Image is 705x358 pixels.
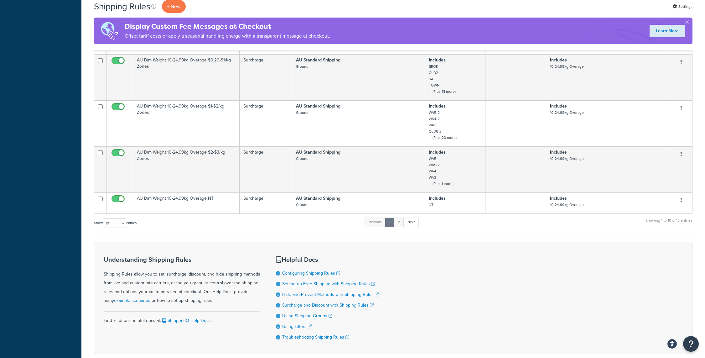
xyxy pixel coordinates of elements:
a: example scenarios [114,297,150,304]
div: Shipping Rules allow you to set, surcharge, discount, and hide shipping methods from live and cus... [104,256,260,305]
img: duties-banner-06bc72dcb5fe05cb3f9472aba00be2ae8eb53ab6f0d8bb03d382ba314ac3c341.png [94,18,125,44]
h1: Shipping Rules [94,0,150,13]
strong: Includes [550,195,567,202]
strong: Includes [429,195,446,202]
strong: Includes [550,103,567,109]
strong: Includes [429,103,446,109]
td: Surcharge [240,100,292,146]
a: Hide and Prevent Methods with Shipping Rules [282,291,379,298]
small: 10-24.99kg Overage [550,110,584,115]
strong: AU Standard Shipping [296,103,340,109]
td: Surcharge [240,54,292,100]
a: Settings [673,2,692,11]
a: ShipperHQ Help Docs [161,317,211,324]
a: Troubleshooting Shipping Rules [282,334,349,340]
td: AU Dim Weight 10-24.99kg Overage $2-$3/kg Zones [133,146,240,192]
small: 10-24.99kg Overage [550,156,584,161]
a: Learn More [650,25,685,37]
a: Setting up Free Shipping with Shipping Rules [282,281,375,287]
a: Using Shipping Groups [282,313,332,319]
a: Next [403,218,419,227]
strong: AU Standard Shipping [296,195,340,202]
small: Ground [296,156,308,161]
td: AU Dim Weight 10-24.99kg Overage $1-$2/kg Zones [133,100,240,146]
small: Ground [296,64,308,69]
h3: Helpful Docs [276,256,379,263]
a: Surcharge and Discount with Shipping Rules [282,302,374,308]
strong: Includes [550,149,567,155]
h4: Display Custom Fee Messages at Checkout [125,21,330,32]
small: WA5-2 WA4-2 WA2 QLD6-2 ... (Plus 20 more) [429,110,457,140]
strong: Includes [550,57,567,63]
strong: Includes [429,149,446,155]
small: Ground [296,202,308,208]
a: 2 [394,218,404,227]
small: Ground [296,110,308,115]
small: WA5 WA5-2 WA4 WA3 ... (Plus 1 more) [429,156,454,187]
small: 10-24.99kg Overage [550,64,584,69]
strong: AU Standard Shipping [296,149,340,155]
a: Previous [364,218,386,227]
div: Find all of our helpful docs at: [104,311,260,325]
td: AU Dim Weight 10-24.99kg Overage NT [133,192,240,213]
strong: Includes [429,57,446,63]
select: Showentries [103,218,126,228]
td: AU Dim Weight 10-24.99kg Overage $0.20-$1/kg Zones [133,54,240,100]
td: Surcharge [240,192,292,213]
strong: AU Standard Shipping [296,57,340,63]
small: NT [429,202,433,208]
a: Using Filters [282,323,312,330]
div: Showing 1 to 10 of 15 entries [645,217,692,230]
button: Open Resource Center [683,336,699,352]
small: BROK QLD2 SA3 TOWN ... (Plus 51 more) [429,64,456,94]
p: Offset tariff costs or apply a seasonal handling charge with a transparent message at checkout. [125,32,330,40]
label: Show entries [94,218,137,228]
a: 1 [385,218,394,227]
a: Configuring Shipping Rules [282,270,340,276]
small: 10-24.99kg Overage [550,202,584,208]
td: Surcharge [240,146,292,192]
h3: Understanding Shipping Rules [104,256,260,263]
